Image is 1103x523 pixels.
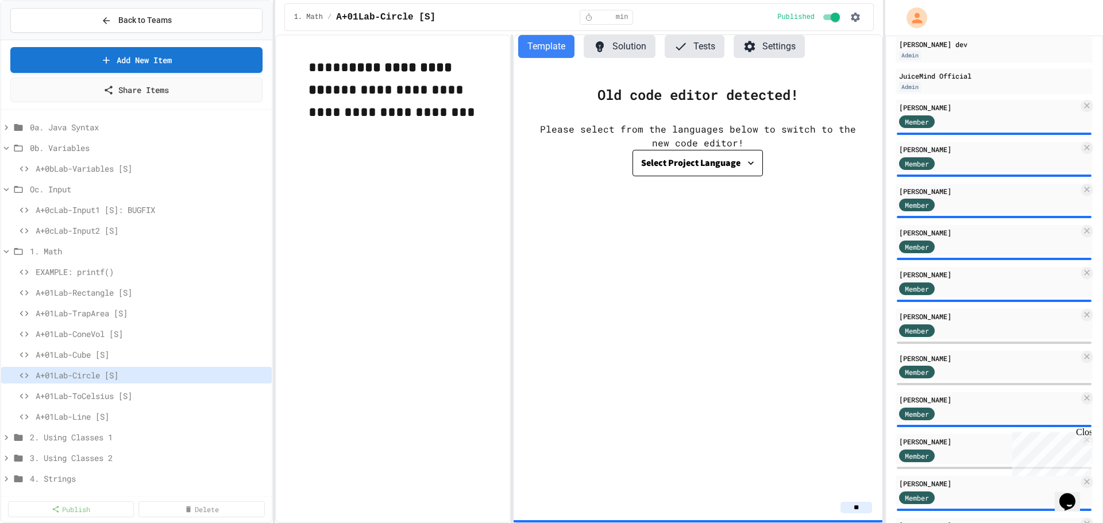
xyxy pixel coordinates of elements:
[8,501,134,517] a: Publish
[899,102,1079,113] div: [PERSON_NAME]
[30,452,267,464] span: 3. Using Classes 2
[36,224,267,237] span: A+0cLab-Input2 [S]
[36,286,267,299] span: A+01Lab-Rectangle [S]
[899,39,1089,49] div: [PERSON_NAME] dev
[10,8,263,33] button: Back to Teams
[905,284,929,294] span: Member
[336,10,435,24] span: A+01Lab-Circle [S]
[10,78,263,102] a: Share Items
[899,227,1079,238] div: [PERSON_NAME]
[899,71,1089,81] div: JuiceMind Official
[899,269,1079,280] div: [PERSON_NAME]
[905,242,929,252] span: Member
[30,245,267,257] span: 1. Math
[899,186,1079,196] div: [PERSON_NAME]
[1055,477,1092,512] iframe: chat widget
[294,13,323,22] span: 1. Math
[905,493,929,503] span: Member
[597,84,799,105] div: Old code editor detected!
[616,13,628,22] span: min
[899,144,1079,154] div: [PERSON_NAME]
[518,35,574,58] button: Template
[777,13,815,22] span: Published
[905,117,929,127] span: Member
[36,266,267,278] span: EXAMPLE: printf()
[36,410,267,423] span: A+01Lab-Line [S]
[36,328,267,340] span: A+01Lab-ConeVol [S]
[633,150,763,176] button: Select Project Language
[30,142,267,154] span: 0b. Variables
[30,472,267,485] span: 4. Strings
[36,390,267,402] span: A+01Lab-ToCelsius [S]
[777,10,842,24] div: Content is published and visible to students
[899,311,1079,321] div: [PERSON_NAME]
[138,501,264,517] a: Delete
[899,51,921,60] div: Admin
[899,478,1079,489] div: [PERSON_NAME]
[30,431,267,443] span: 2. Using Classes 1
[905,367,929,377] span: Member
[36,369,267,381] span: A+01Lab-Circle [S]
[734,35,805,58] button: Settings
[894,5,930,31] div: My Account
[5,5,79,73] div: Chat with us now!Close
[10,47,263,73] a: Add New Item
[905,451,929,461] span: Member
[905,158,929,169] span: Member
[30,183,267,195] span: Oc. Input
[30,121,267,133] span: 0a. Java Syntax
[899,394,1079,405] div: [PERSON_NAME]
[905,326,929,336] span: Member
[905,200,929,210] span: Member
[899,353,1079,363] div: [PERSON_NAME]
[899,436,1079,447] div: [PERSON_NAME]
[118,14,172,26] span: Back to Teams
[36,348,267,361] span: A+01Lab-Cube [S]
[36,204,267,216] span: A+0cLab-Input1 [S]: BUGFIX
[641,155,741,171] div: Select Project Language
[899,82,921,92] div: Admin
[531,122,865,150] div: Please select from the languages below to switch to the new code editor!
[327,13,331,22] span: /
[584,35,655,58] button: Solution
[1008,427,1092,476] iframe: chat widget
[665,35,724,58] button: Tests
[36,162,267,175] span: A+0bLab-Variables [S]
[905,409,929,419] span: Member
[36,307,267,319] span: A+01Lab-TrapArea [S]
